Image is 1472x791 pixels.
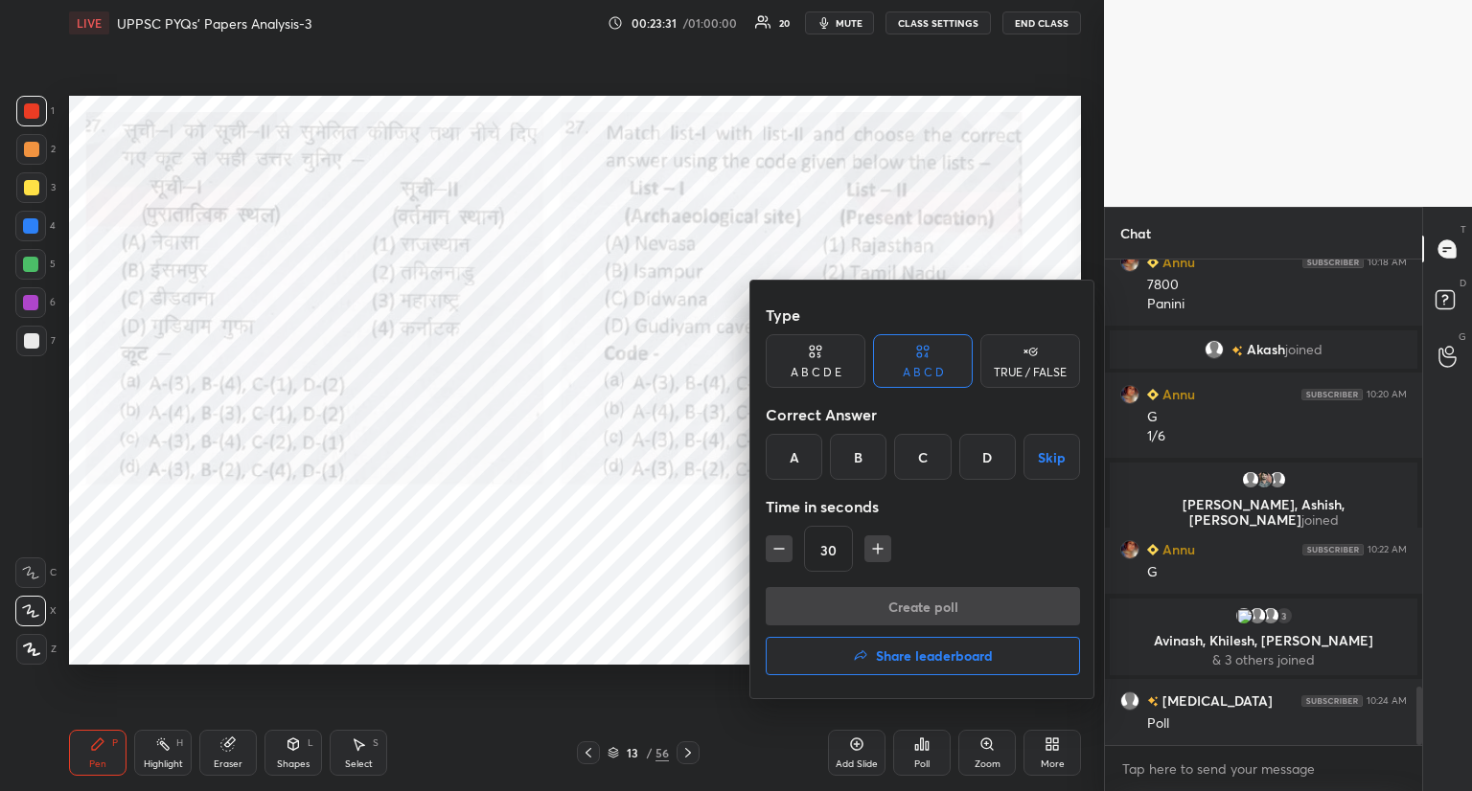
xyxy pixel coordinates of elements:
[830,434,886,480] div: B
[959,434,1016,480] div: D
[766,395,1080,434] div: Correct Answer
[894,434,951,480] div: C
[903,367,944,378] div: A B C D
[994,367,1067,378] div: TRUE / FALSE
[766,434,822,480] div: A
[1023,434,1080,480] button: Skip
[876,649,993,663] h4: Share leaderboard
[791,367,841,378] div: A B C D E
[766,637,1080,675] button: Share leaderboard
[766,487,1080,526] div: Time in seconds
[766,296,1080,334] div: Type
